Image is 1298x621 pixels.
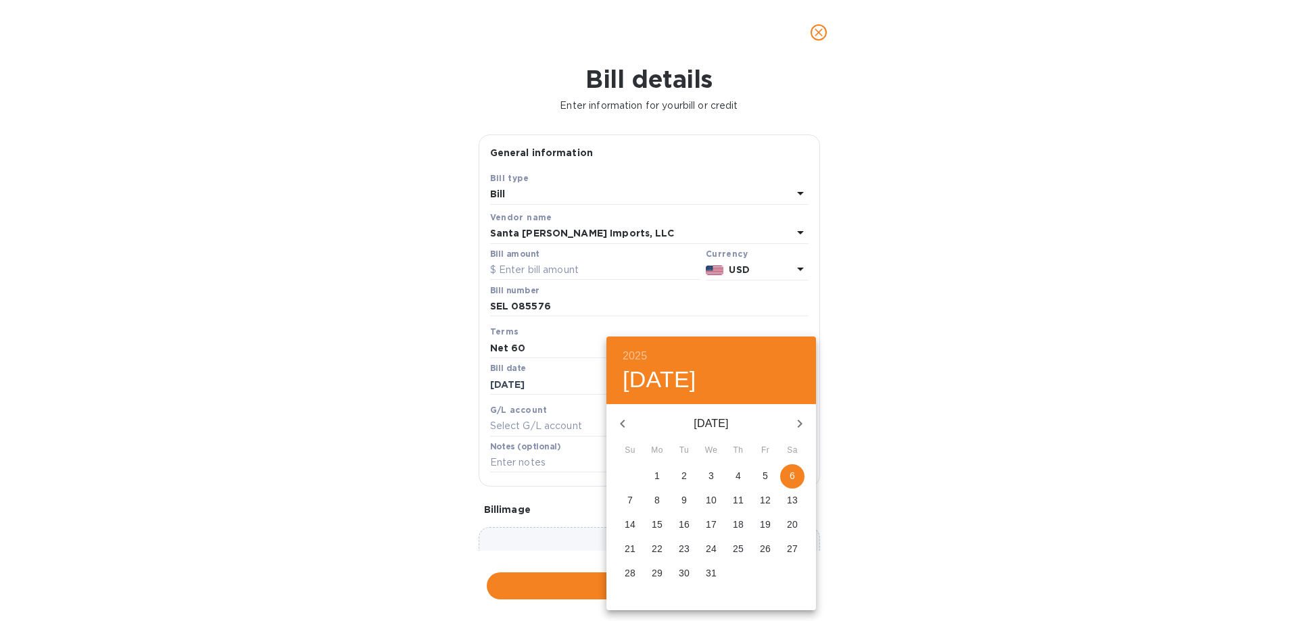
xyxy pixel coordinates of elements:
[654,469,660,482] p: 1
[760,542,771,555] p: 26
[623,366,696,394] button: [DATE]
[706,566,717,580] p: 31
[708,469,714,482] p: 3
[780,489,804,513] button: 13
[736,469,741,482] p: 4
[652,566,663,580] p: 29
[645,537,669,562] button: 22
[672,562,696,586] button: 30
[706,493,717,507] p: 10
[780,537,804,562] button: 27
[639,416,784,432] p: [DATE]
[726,489,750,513] button: 11
[699,444,723,457] span: We
[652,518,663,531] p: 15
[787,542,798,555] p: 27
[699,489,723,513] button: 10
[753,444,777,457] span: Fr
[760,493,771,507] p: 12
[672,489,696,513] button: 9
[618,537,642,562] button: 21
[733,518,744,531] p: 18
[618,489,642,513] button: 7
[625,542,635,555] p: 21
[625,566,635,580] p: 28
[681,493,687,507] p: 9
[672,513,696,537] button: 16
[627,493,633,507] p: 7
[733,542,744,555] p: 25
[699,562,723,586] button: 31
[645,489,669,513] button: 8
[645,562,669,586] button: 29
[618,513,642,537] button: 14
[787,518,798,531] p: 20
[763,469,768,482] p: 5
[753,537,777,562] button: 26
[733,493,744,507] p: 11
[753,489,777,513] button: 12
[654,493,660,507] p: 8
[780,464,804,489] button: 6
[753,464,777,489] button: 5
[780,513,804,537] button: 20
[645,444,669,457] span: Mo
[726,444,750,457] span: Th
[760,518,771,531] p: 19
[652,542,663,555] p: 22
[672,464,696,489] button: 2
[618,444,642,457] span: Su
[790,469,795,482] p: 6
[679,542,690,555] p: 23
[681,469,687,482] p: 2
[699,464,723,489] button: 3
[672,537,696,562] button: 23
[618,562,642,586] button: 28
[787,493,798,507] p: 13
[706,542,717,555] p: 24
[672,444,696,457] span: Tu
[780,444,804,457] span: Sa
[645,464,669,489] button: 1
[645,513,669,537] button: 15
[625,518,635,531] p: 14
[726,537,750,562] button: 25
[753,513,777,537] button: 19
[623,347,647,366] button: 2025
[706,518,717,531] p: 17
[699,513,723,537] button: 17
[726,513,750,537] button: 18
[679,518,690,531] p: 16
[679,566,690,580] p: 30
[699,537,723,562] button: 24
[726,464,750,489] button: 4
